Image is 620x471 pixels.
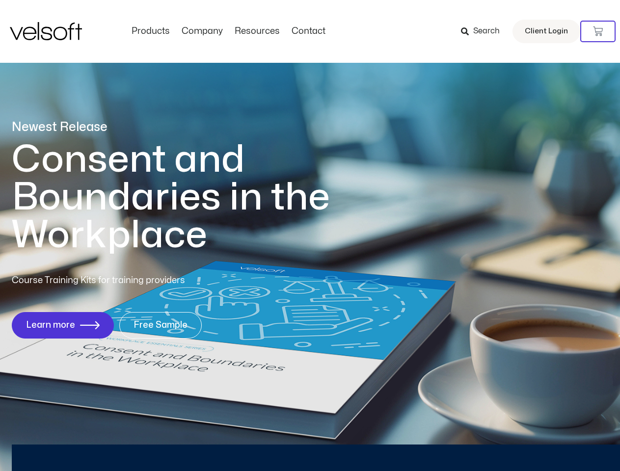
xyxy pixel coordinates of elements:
[229,26,286,37] a: ResourcesMenu Toggle
[26,320,75,330] span: Learn more
[134,320,188,330] span: Free Sample
[12,141,370,254] h1: Consent and Boundaries in the Workplace
[12,274,256,288] p: Course Training Kits for training providers
[512,20,580,43] a: Client Login
[286,26,331,37] a: ContactMenu Toggle
[119,312,202,339] a: Free Sample
[473,25,500,38] span: Search
[176,26,229,37] a: CompanyMenu Toggle
[126,26,176,37] a: ProductsMenu Toggle
[126,26,331,37] nav: Menu
[12,119,370,136] p: Newest Release
[525,25,568,38] span: Client Login
[10,22,82,40] img: Velsoft Training Materials
[12,312,114,339] a: Learn more
[461,23,507,40] a: Search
